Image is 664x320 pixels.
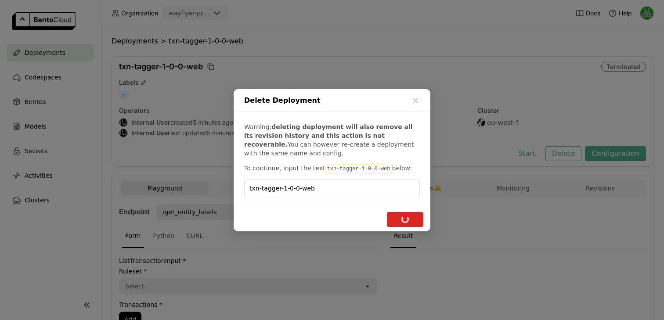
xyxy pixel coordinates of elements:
b: deleting deployment will also remove all its revision history and this action is not recoverable. [244,123,413,148]
div: Delete Deployment [234,89,430,112]
div: dialog [234,89,430,231]
span: Warning: [244,123,271,130]
span: below: [392,165,412,172]
code: txn-tagger-1-0-0-web [325,165,392,173]
span: You can however re-create a deployment with the same name and config. [244,141,414,157]
button: loading Delete [387,212,423,227]
span: To continue, input the text [244,165,325,172]
i: loading [401,215,410,224]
